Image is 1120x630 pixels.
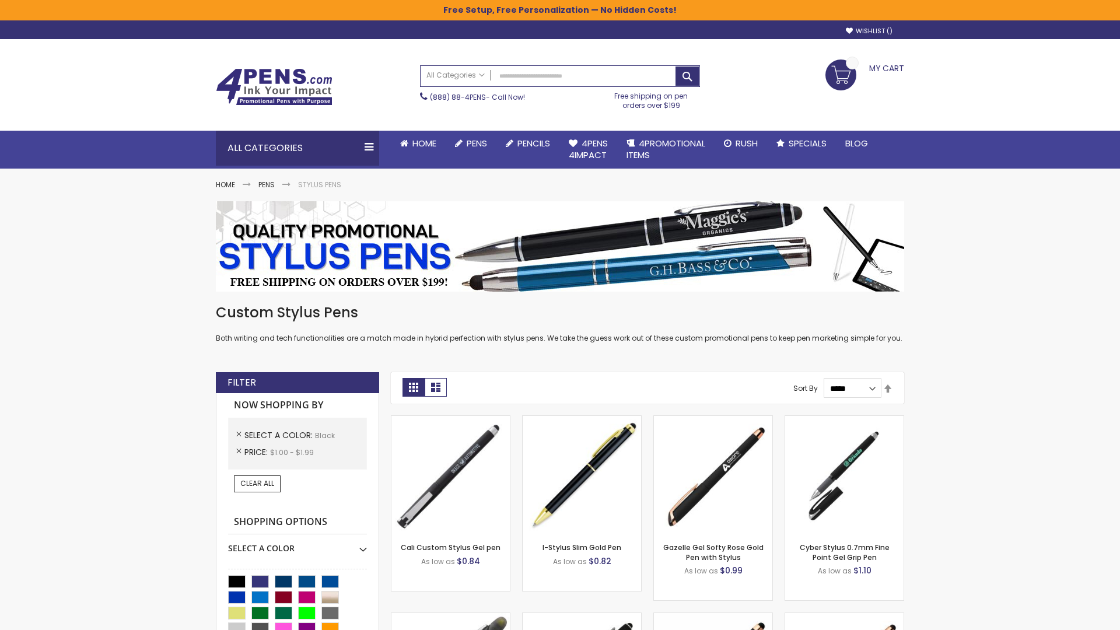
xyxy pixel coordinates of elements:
[559,131,617,169] a: 4Pens4impact
[430,92,486,102] a: (888) 88-4PENS
[846,27,892,36] a: Wishlist
[216,303,904,322] h1: Custom Stylus Pens
[663,542,764,562] a: Gazelle Gel Softy Rose Gold Pen with Stylus
[715,131,767,156] a: Rush
[315,430,335,440] span: Black
[240,478,274,488] span: Clear All
[391,415,510,425] a: Cali Custom Stylus Gel pen-Black
[402,378,425,397] strong: Grid
[617,131,715,169] a: 4PROMOTIONALITEMS
[789,137,827,149] span: Specials
[228,534,367,554] div: Select A Color
[457,555,480,567] span: $0.84
[523,612,641,622] a: Custom Soft Touch® Metal Pens with Stylus-Black
[553,556,587,566] span: As low as
[523,416,641,534] img: I-Stylus Slim Gold-Black
[412,137,436,149] span: Home
[654,416,772,534] img: Gazelle Gel Softy Rose Gold Pen with Stylus-Black
[401,542,501,552] a: Cali Custom Stylus Gel pen
[785,416,904,534] img: Cyber Stylus 0.7mm Fine Point Gel Grip Pen-Black
[800,542,890,562] a: Cyber Stylus 0.7mm Fine Point Gel Grip Pen
[270,447,314,457] span: $1.00 - $1.99
[720,565,743,576] span: $0.99
[216,201,904,292] img: Stylus Pens
[430,92,525,102] span: - Call Now!
[818,566,852,576] span: As low as
[496,131,559,156] a: Pencils
[654,415,772,425] a: Gazelle Gel Softy Rose Gold Pen with Stylus-Black
[298,180,341,190] strong: Stylus Pens
[391,612,510,622] a: Souvenir® Jalan Highlighter Stylus Pen Combo-Black
[426,71,485,80] span: All Categories
[542,542,621,552] a: I-Stylus Slim Gold Pen
[391,131,446,156] a: Home
[736,137,758,149] span: Rush
[446,131,496,156] a: Pens
[216,180,235,190] a: Home
[228,393,367,418] strong: Now Shopping by
[517,137,550,149] span: Pencils
[244,446,270,458] span: Price
[258,180,275,190] a: Pens
[785,415,904,425] a: Cyber Stylus 0.7mm Fine Point Gel Grip Pen-Black
[603,87,701,110] div: Free shipping on pen orders over $199
[391,416,510,534] img: Cali Custom Stylus Gel pen-Black
[654,612,772,622] a: Islander Softy Rose Gold Gel Pen with Stylus-Black
[234,475,281,492] a: Clear All
[216,303,904,344] div: Both writing and tech functionalities are a match made in hybrid perfection with stylus pens. We ...
[523,415,641,425] a: I-Stylus Slim Gold-Black
[845,137,868,149] span: Blog
[421,556,455,566] span: As low as
[216,131,379,166] div: All Categories
[767,131,836,156] a: Specials
[836,131,877,156] a: Blog
[626,137,705,161] span: 4PROMOTIONAL ITEMS
[228,376,256,389] strong: Filter
[684,566,718,576] span: As low as
[785,612,904,622] a: Gazelle Gel Softy Rose Gold Pen with Stylus - ColorJet-Black
[793,383,818,393] label: Sort By
[216,68,332,106] img: 4Pens Custom Pens and Promotional Products
[421,66,491,85] a: All Categories
[569,137,608,161] span: 4Pens 4impact
[467,137,487,149] span: Pens
[228,510,367,535] strong: Shopping Options
[244,429,315,441] span: Select A Color
[853,565,871,576] span: $1.10
[589,555,611,567] span: $0.82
